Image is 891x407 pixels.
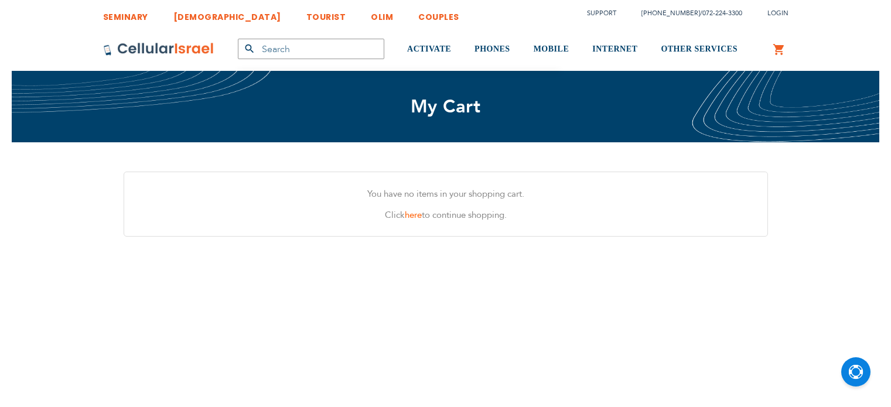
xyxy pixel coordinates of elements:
span: INTERNET [592,45,637,53]
a: ACTIVATE [407,28,451,71]
span: MOBILE [534,45,569,53]
a: TOURIST [306,3,346,25]
a: [PHONE_NUMBER] [641,9,700,18]
input: Search [238,39,384,59]
a: SEMINARY [103,3,148,25]
p: You have no items in your shopping cart. [133,186,759,201]
a: OTHER SERVICES [661,28,738,71]
li: / [630,5,742,22]
a: PHONES [474,28,510,71]
a: [DEMOGRAPHIC_DATA] [173,3,281,25]
a: Support [587,9,616,18]
a: OLIM [371,3,393,25]
span: PHONES [474,45,510,53]
img: Cellular Israel Logo [103,42,214,56]
span: Login [767,9,788,18]
a: MOBILE [534,28,569,71]
a: 072-224-3300 [702,9,742,18]
a: COUPLES [418,3,459,25]
a: here [405,209,422,221]
a: INTERNET [592,28,637,71]
p: Click to continue shopping. [133,207,759,223]
span: OTHER SERVICES [661,45,738,53]
span: ACTIVATE [407,45,451,53]
span: My Cart [411,94,481,119]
